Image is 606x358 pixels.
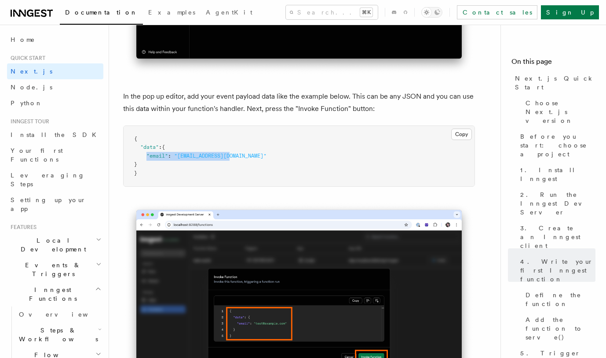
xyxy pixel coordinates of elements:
span: Examples [148,9,195,16]
span: "email" [146,153,168,159]
span: Python [11,100,43,107]
a: Leveraging Steps [7,167,103,192]
a: Examples [143,3,201,24]
a: Define the function [522,287,595,312]
a: Node.js [7,79,103,95]
span: Quick start [7,55,45,62]
span: : [168,153,171,159]
a: 3. Create an Inngest client [517,220,595,254]
span: Overview [19,311,110,318]
p: In the pop up editor, add your event payload data like the example below. This can be any JSON an... [123,90,475,115]
a: Choose Next.js version [522,95,595,129]
span: Your first Functions [11,147,63,163]
span: 4. Write your first Inngest function [520,257,595,284]
a: Your first Functions [7,143,103,167]
span: Features [7,224,37,231]
button: Steps & Workflows [15,322,103,347]
a: Overview [15,306,103,322]
a: Install the SDK [7,127,103,143]
span: Inngest Functions [7,285,95,303]
a: Python [7,95,103,111]
button: Copy [451,129,472,140]
a: 2. Run the Inngest Dev Server [517,187,595,220]
span: Inngest tour [7,118,49,125]
span: Add the function to serve() [526,315,595,342]
span: Setting up your app [11,196,86,212]
button: Events & Triggers [7,257,103,282]
span: Install the SDK [11,131,102,138]
span: Next.js Quick Start [515,74,595,92]
a: AgentKit [201,3,258,24]
span: 2. Run the Inngest Dev Server [520,190,595,217]
a: Next.js Quick Start [511,70,595,95]
span: 3. Create an Inngest client [520,224,595,250]
span: Documentation [65,9,138,16]
a: Contact sales [457,5,537,19]
a: 4. Write your first Inngest function [517,254,595,287]
span: Before you start: choose a project [520,132,595,159]
h4: On this page [511,56,595,70]
span: Steps & Workflows [15,326,98,343]
span: 1. Install Inngest [520,166,595,183]
kbd: ⌘K [360,8,372,17]
button: Toggle dark mode [421,7,442,18]
span: Events & Triggers [7,261,96,278]
span: Next.js [11,68,52,75]
span: "[EMAIL_ADDRESS][DOMAIN_NAME]" [174,153,266,159]
span: : [159,144,162,150]
span: Home [11,35,35,44]
span: } [134,161,137,167]
a: Setting up your app [7,192,103,217]
a: Before you start: choose a project [517,129,595,162]
a: Add the function to serve() [522,312,595,345]
span: Local Development [7,236,96,254]
button: Inngest Functions [7,282,103,306]
a: 1. Install Inngest [517,162,595,187]
span: } [134,170,137,176]
a: Next.js [7,63,103,79]
button: Local Development [7,233,103,257]
span: Choose Next.js version [526,99,595,125]
a: Sign Up [541,5,599,19]
span: Node.js [11,84,52,91]
a: Home [7,32,103,48]
span: AgentKit [206,9,252,16]
a: Documentation [60,3,143,25]
span: { [134,136,137,142]
span: "data" [140,144,159,150]
span: Leveraging Steps [11,172,85,188]
span: { [162,144,165,150]
button: Search...⌘K [286,5,378,19]
span: Define the function [526,291,595,308]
